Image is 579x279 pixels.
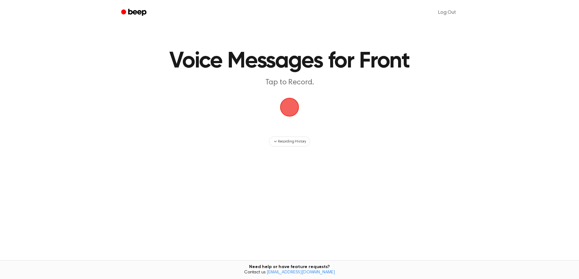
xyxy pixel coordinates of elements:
[117,7,152,19] a: Beep
[267,270,335,275] a: [EMAIL_ADDRESS][DOMAIN_NAME]
[432,5,462,20] a: Log Out
[169,77,410,88] p: Tap to Record.
[280,98,299,117] img: Beep Logo
[129,50,450,72] h1: Voice Messages for Front
[4,270,575,276] span: Contact us
[278,139,306,144] span: Recording History
[269,137,310,147] button: Recording History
